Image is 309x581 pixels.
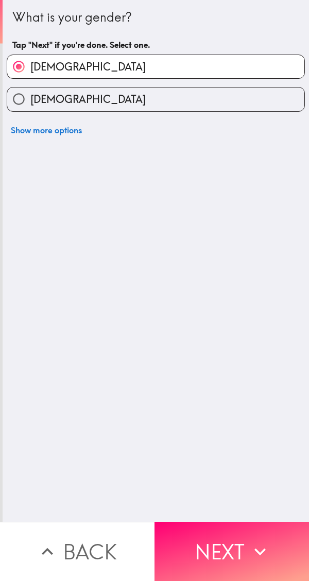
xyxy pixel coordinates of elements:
[30,60,146,74] span: [DEMOGRAPHIC_DATA]
[12,9,299,26] div: What is your gender?
[7,87,304,111] button: [DEMOGRAPHIC_DATA]
[154,522,309,581] button: Next
[30,92,146,107] span: [DEMOGRAPHIC_DATA]
[7,120,86,140] button: Show more options
[7,55,304,78] button: [DEMOGRAPHIC_DATA]
[12,39,299,50] h6: Tap "Next" if you're done. Select one.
